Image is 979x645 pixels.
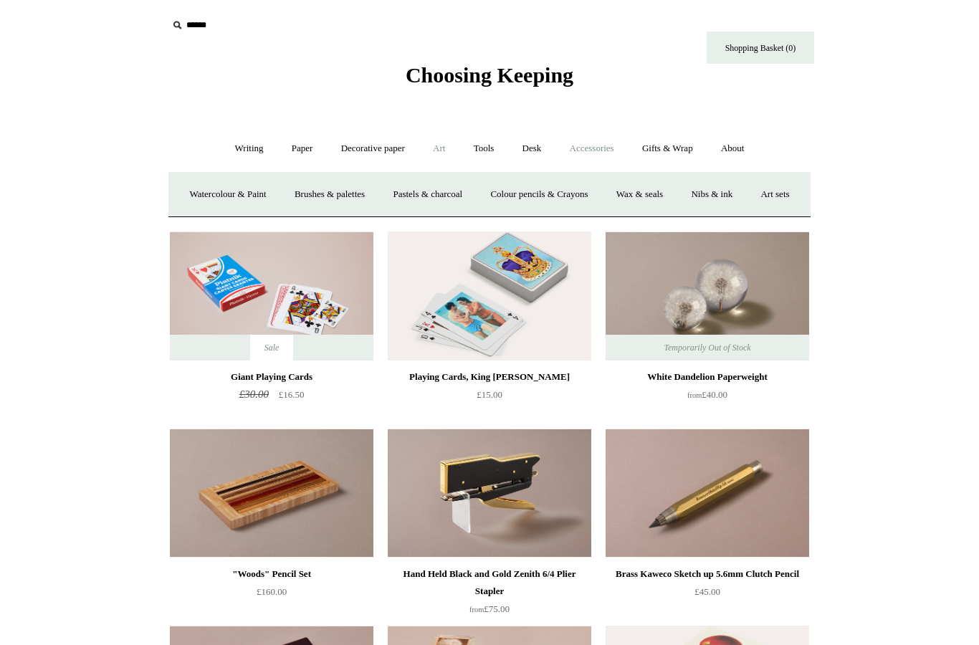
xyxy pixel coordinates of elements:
div: White Dandelion Paperweight [609,368,806,386]
span: Temporarily Out of Stock [649,335,765,360]
a: Watercolour & Paint [176,176,279,214]
a: Accessories [557,130,627,168]
img: "Woods" Pencil Set [170,429,373,558]
a: Giant Playing Cards Giant Playing Cards Sale [170,231,373,360]
a: Nibs & ink [678,176,745,214]
a: "Woods" Pencil Set £160.00 [170,565,373,624]
a: White Dandelion Paperweight White Dandelion Paperweight Temporarily Out of Stock [606,231,809,360]
span: £16.50 [279,389,305,400]
a: Pastels & charcoal [380,176,475,214]
a: Desk [510,130,555,168]
a: Brass Kaweco Sketch up 5.6mm Clutch Pencil £45.00 [606,565,809,624]
a: Decorative paper [328,130,418,168]
a: Art sets [748,176,802,214]
a: Gifts & Wrap [629,130,706,168]
div: Brass Kaweco Sketch up 5.6mm Clutch Pencil [609,565,806,583]
a: Shopping Basket (0) [707,32,814,64]
span: Choosing Keeping [406,63,573,87]
span: £30.00 [239,388,269,400]
a: White Dandelion Paperweight from£40.00 [606,368,809,427]
span: Sale [250,335,294,360]
a: Art [420,130,458,168]
span: £40.00 [687,389,727,400]
span: from [687,391,702,399]
img: Hand Held Black and Gold Zenith 6/4 Plier Stapler [388,429,591,558]
span: £15.00 [477,389,502,400]
img: Brass Kaweco Sketch up 5.6mm Clutch Pencil [606,429,809,558]
a: Brass Kaweco Sketch up 5.6mm Clutch Pencil Brass Kaweco Sketch up 5.6mm Clutch Pencil [606,429,809,558]
span: £75.00 [469,603,510,614]
a: Colour pencils & Crayons [477,176,601,214]
a: "Woods" Pencil Set "Woods" Pencil Set [170,429,373,558]
div: Hand Held Black and Gold Zenith 6/4 Plier Stapler [391,565,588,600]
div: Playing Cards, King [PERSON_NAME] [391,368,588,386]
a: Giant Playing Cards £30.00 £16.50 [170,368,373,427]
a: Wax & seals [603,176,676,214]
a: Hand Held Black and Gold Zenith 6/4 Plier Stapler Hand Held Black and Gold Zenith 6/4 Plier Stapler [388,429,591,558]
a: Hand Held Black and Gold Zenith 6/4 Plier Stapler from£75.00 [388,565,591,624]
span: £45.00 [694,586,720,597]
img: Playing Cards, King Charles III [388,231,591,360]
a: Playing Cards, King Charles III Playing Cards, King Charles III [388,231,591,360]
a: Playing Cards, King [PERSON_NAME] £15.00 [388,368,591,427]
span: £160.00 [257,586,287,597]
a: Writing [222,130,277,168]
span: from [469,606,484,613]
div: Giant Playing Cards [173,368,370,386]
div: "Woods" Pencil Set [173,565,370,583]
img: Giant Playing Cards [170,231,373,360]
a: Brushes & palettes [282,176,378,214]
a: Tools [461,130,507,168]
a: Paper [279,130,326,168]
a: About [708,130,758,168]
a: Choosing Keeping [406,75,573,85]
img: White Dandelion Paperweight [606,231,809,360]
